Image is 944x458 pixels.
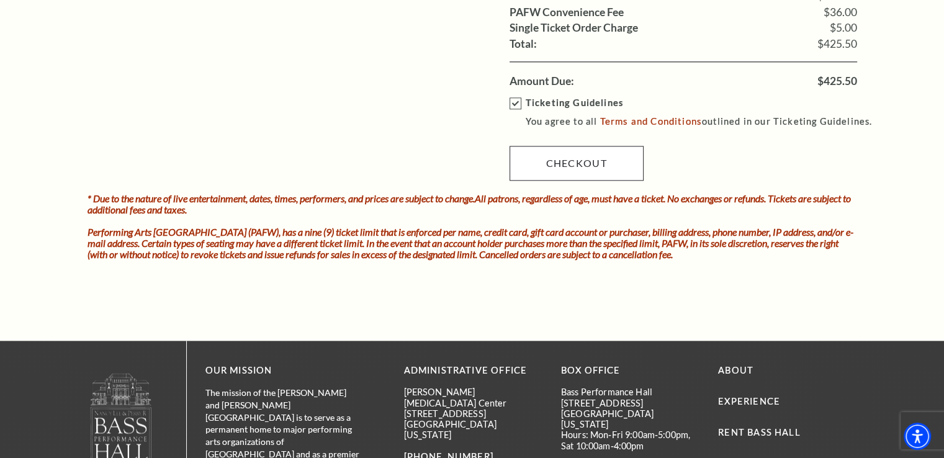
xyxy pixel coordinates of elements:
[510,146,644,181] a: Checkout
[510,22,638,34] label: Single Ticket Order Charge
[824,7,857,18] span: $36.00
[718,427,800,438] a: Rent Bass Hall
[404,408,542,419] p: [STREET_ADDRESS]
[510,38,537,50] label: Total:
[205,363,361,379] p: OUR MISSION
[561,429,699,451] p: Hours: Mon-Fri 9:00am-5:00pm, Sat 10:00am-4:00pm
[526,114,884,130] p: You agree to all
[404,363,542,379] p: Administrative Office
[817,76,857,87] span: $425.50
[817,38,857,50] span: $425.50
[718,396,780,406] a: Experience
[404,387,542,408] p: [PERSON_NAME][MEDICAL_DATA] Center
[830,22,857,34] span: $5.00
[600,115,702,127] a: Terms and Conditions
[904,423,931,450] div: Accessibility Menu
[510,76,574,87] label: Amount Due:
[526,97,623,108] strong: Ticketing Guidelines
[510,7,624,18] label: PAFW Convenience Fee
[88,192,851,215] i: * Due to the nature of live entertainment, dates, times, performers, and prices are subject to ch...
[475,192,663,204] strong: All patrons, regardless of age, must have a ticket
[88,226,853,260] i: Performing Arts [GEOGRAPHIC_DATA] (PAFW), has a nine (9) ticket limit that is enforced per name, ...
[718,365,753,375] a: About
[561,363,699,379] p: BOX OFFICE
[561,398,699,408] p: [STREET_ADDRESS]
[404,419,542,441] p: [GEOGRAPHIC_DATA][US_STATE]
[702,116,872,127] span: outlined in our Ticketing Guidelines.
[561,408,699,430] p: [GEOGRAPHIC_DATA][US_STATE]
[561,387,699,397] p: Bass Performance Hall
